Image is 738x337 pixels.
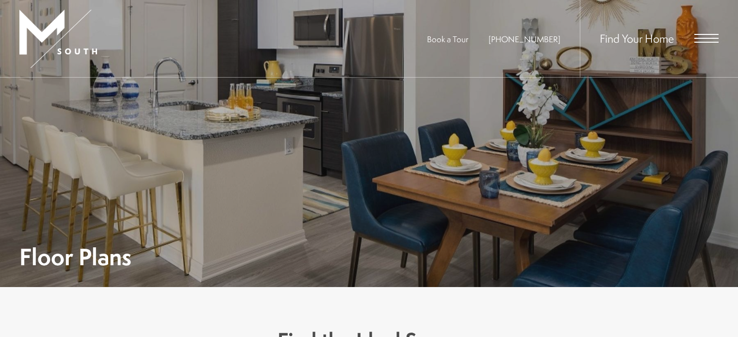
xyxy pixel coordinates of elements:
[427,33,468,45] a: Book a Tour
[19,246,131,268] h1: Floor Plans
[489,33,560,45] a: Call Us at 813-570-8014
[694,34,719,43] button: Open Menu
[19,10,97,68] img: MSouth
[600,31,674,46] a: Find Your Home
[489,33,560,45] span: [PHONE_NUMBER]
